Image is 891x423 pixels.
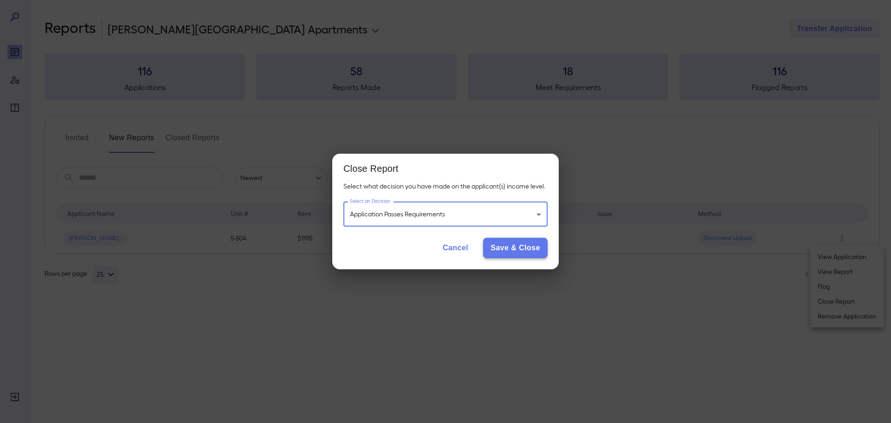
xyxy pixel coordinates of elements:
[332,154,559,182] h2: Close Report
[350,198,390,205] label: Select an Decision
[483,238,548,258] button: Save & Close
[343,182,548,191] p: Select what decision you have made on the applicant(s) income level.
[343,202,548,227] div: Application Passes Requirements
[435,238,476,258] button: Cancel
